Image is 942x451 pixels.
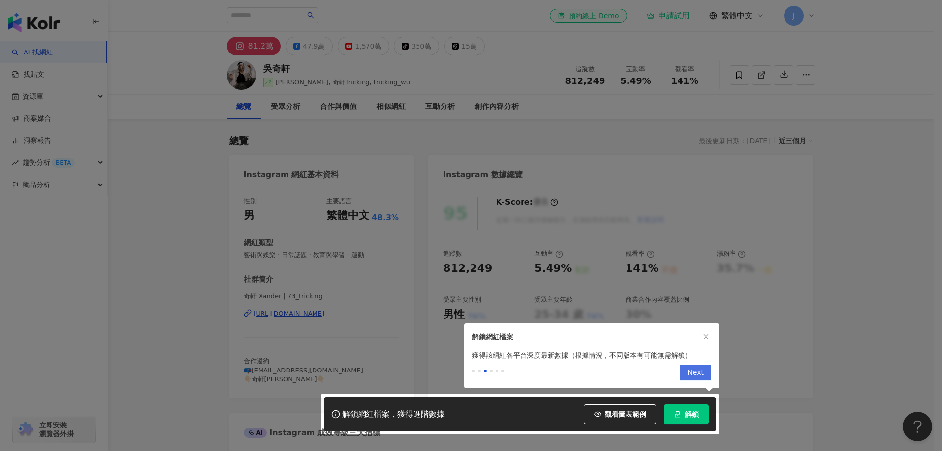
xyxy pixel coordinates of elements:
[464,350,719,361] div: 獲得該網紅各平台深度最新數據（根據情況，不同版本有可能無需解鎖）
[687,365,704,381] span: Next
[703,333,709,340] span: close
[680,365,711,380] button: Next
[701,331,711,342] button: close
[472,331,701,342] div: 解鎖網紅檔案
